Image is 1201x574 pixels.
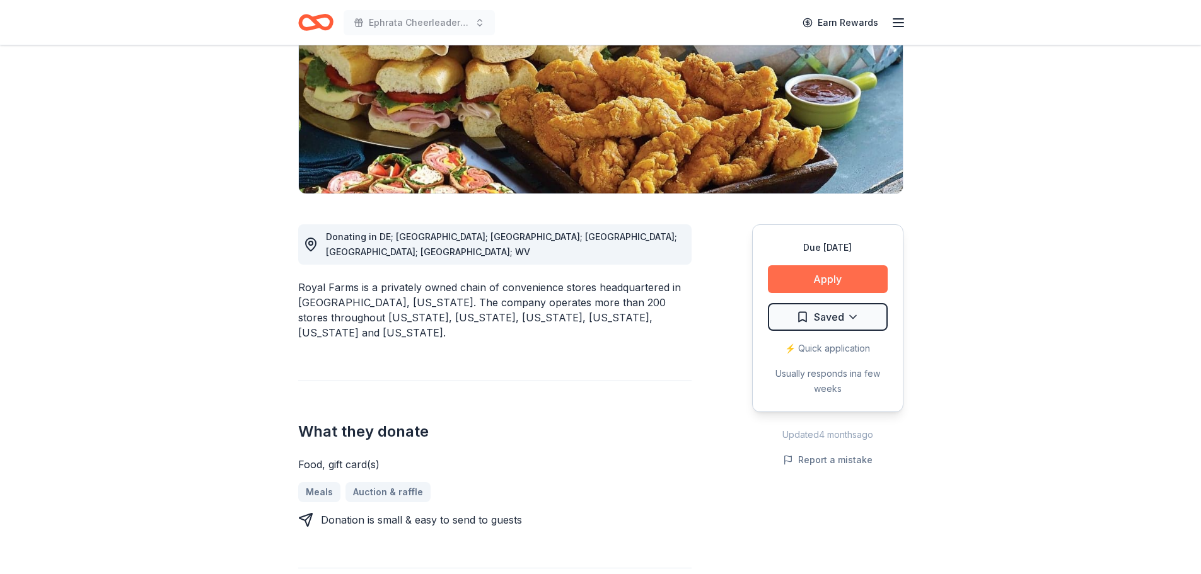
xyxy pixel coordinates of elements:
h2: What they donate [298,422,692,442]
div: Food, gift card(s) [298,457,692,472]
div: Donation is small & easy to send to guests [321,512,522,527]
span: Donating in DE; [GEOGRAPHIC_DATA]; [GEOGRAPHIC_DATA]; [GEOGRAPHIC_DATA]; [GEOGRAPHIC_DATA]; [GEOG... [326,231,677,257]
button: Saved [768,303,888,331]
div: Updated 4 months ago [752,427,903,442]
a: Meals [298,482,340,502]
a: Home [298,8,334,37]
div: ⚡️ Quick application [768,341,888,356]
span: Saved [814,309,844,325]
button: Ephrata Cheerleaders BINGO Extravaganza [344,10,495,35]
button: Report a mistake [783,452,873,468]
button: Apply [768,265,888,293]
div: Royal Farms is a privately owned chain of convenience stores headquartered in [GEOGRAPHIC_DATA], ... [298,280,692,340]
a: Auction & raffle [345,482,431,502]
div: Usually responds in a few weeks [768,366,888,396]
span: Ephrata Cheerleaders BINGO Extravaganza [369,15,470,30]
a: Earn Rewards [795,11,886,34]
div: Due [DATE] [768,240,888,255]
